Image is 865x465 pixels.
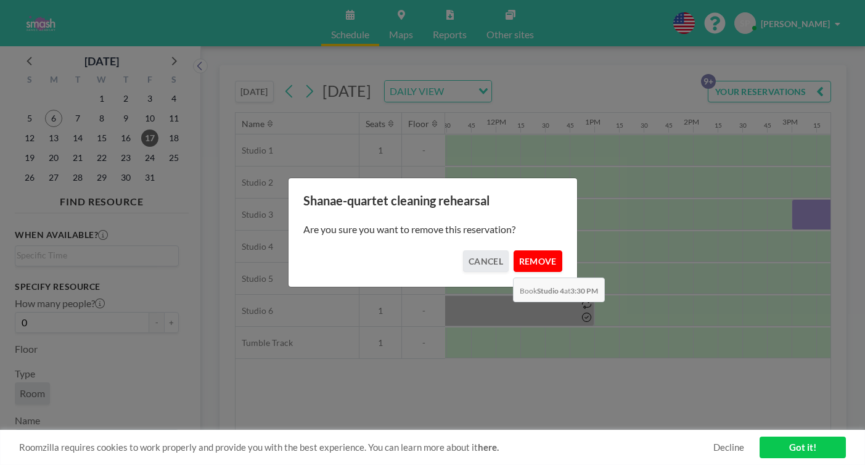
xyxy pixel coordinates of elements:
[713,442,744,453] a: Decline
[760,437,846,458] a: Got it!
[513,278,605,302] span: Book at
[478,442,499,453] a: here.
[303,223,562,236] p: Are you sure you want to remove this reservation?
[537,286,564,295] b: Studio 4
[463,250,509,272] button: CANCEL
[570,286,598,295] b: 3:30 PM
[514,250,562,272] button: REMOVE
[303,193,562,208] h3: Shanae-quartet cleaning rehearsal
[19,442,713,453] span: Roomzilla requires cookies to work properly and provide you with the best experience. You can lea...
